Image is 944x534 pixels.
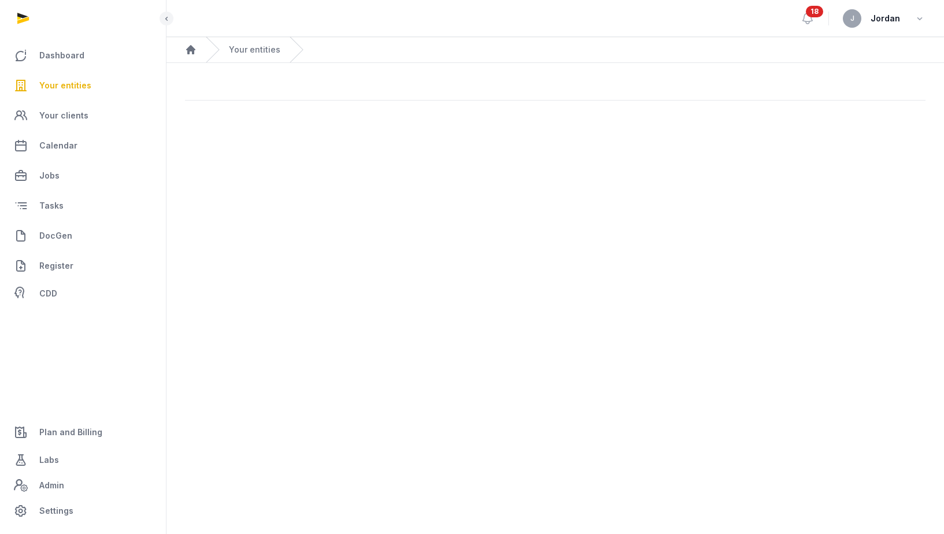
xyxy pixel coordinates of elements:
[9,418,157,446] a: Plan and Billing
[39,109,88,123] span: Your clients
[9,446,157,474] a: Labs
[39,79,91,92] span: Your entities
[39,287,57,301] span: CDD
[9,42,157,69] a: Dashboard
[9,222,157,250] a: DocGen
[166,37,944,63] nav: Breadcrumb
[843,9,861,28] button: J
[39,259,73,273] span: Register
[39,479,64,492] span: Admin
[39,139,77,153] span: Calendar
[9,252,157,280] a: Register
[39,169,60,183] span: Jobs
[39,229,72,243] span: DocGen
[850,15,854,22] span: J
[806,6,823,17] span: 18
[9,192,157,220] a: Tasks
[39,49,84,62] span: Dashboard
[9,72,157,99] a: Your entities
[9,162,157,190] a: Jobs
[39,199,64,213] span: Tasks
[871,12,900,25] span: Jordan
[39,425,102,439] span: Plan and Billing
[9,497,157,525] a: Settings
[9,474,157,497] a: Admin
[9,102,157,129] a: Your clients
[229,44,280,55] a: Your entities
[39,504,73,518] span: Settings
[9,132,157,160] a: Calendar
[9,282,157,305] a: CDD
[39,453,59,467] span: Labs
